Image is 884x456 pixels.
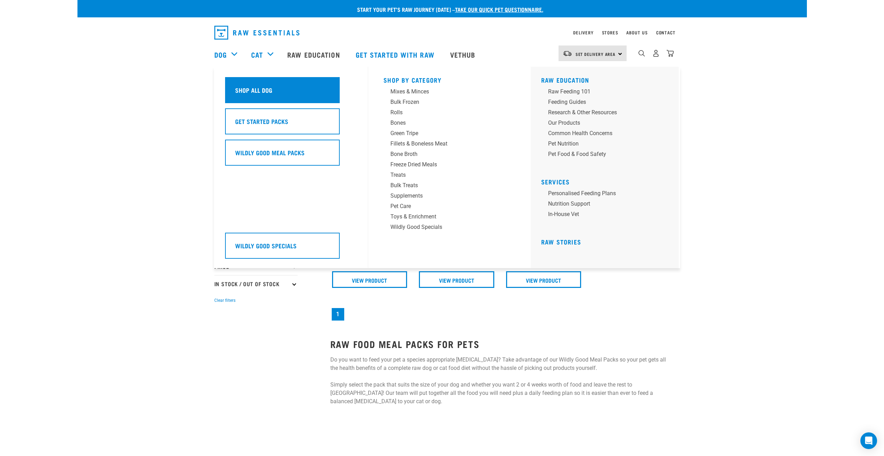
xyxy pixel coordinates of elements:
a: Nutrition Support [541,200,673,210]
a: About Us [626,31,647,34]
a: Vethub [443,41,484,68]
div: Common Health Concerns [548,129,656,138]
a: Page 1 [332,308,344,321]
img: home-icon@2x.png [667,50,674,57]
div: Freeze Dried Meals [390,160,499,169]
div: Treats [390,171,499,179]
a: Feeding Guides [541,98,673,108]
a: Common Health Concerns [541,129,673,140]
strong: RAW FOOD MEAL PACKS FOR PETS [330,341,480,346]
a: Contact [656,31,676,34]
p: Do you want to feed your pet a species appropriate [MEDICAL_DATA]? Take advantage of our Wildly G... [330,356,670,406]
nav: pagination [330,307,670,322]
div: Mixes & Minces [390,88,499,96]
span: Set Delivery Area [576,53,616,55]
div: Pet Care [390,202,499,210]
a: Bone Broth [383,150,515,160]
img: home-icon-1@2x.png [638,50,645,57]
div: Bone Broth [390,150,499,158]
div: Rolls [390,108,499,117]
a: Pet Nutrition [541,140,673,150]
a: Freeze Dried Meals [383,160,515,171]
div: Feeding Guides [548,98,656,106]
h5: Get Started Packs [235,117,288,126]
a: Get started with Raw [349,41,443,68]
a: Dog [214,49,227,60]
button: Clear filters [214,297,236,304]
div: Fillets & Boneless Meat [390,140,499,148]
a: Wildly Good Meal Packs [225,140,357,171]
a: Green Tripe [383,129,515,140]
a: Bulk Frozen [383,98,515,108]
p: In Stock / Out Of Stock [214,275,298,292]
a: Fillets & Boneless Meat [383,140,515,150]
h5: Shop All Dog [235,85,272,94]
nav: dropdown navigation [209,23,676,42]
a: View Product [419,271,494,288]
a: Research & Other Resources [541,108,673,119]
img: user.png [652,50,660,57]
h5: Shop By Category [383,76,515,82]
a: Bulk Treats [383,181,515,192]
a: Wildly Good Specials [225,233,357,264]
a: Raw Education [541,78,589,82]
a: Bones [383,119,515,129]
div: Pet Nutrition [548,140,656,148]
nav: dropdown navigation [77,41,807,68]
h5: Wildly Good Meal Packs [235,148,305,157]
a: Personalised Feeding Plans [541,189,673,200]
p: Start your pet’s raw journey [DATE] – [83,5,812,14]
a: Delivery [573,31,593,34]
div: Supplements [390,192,499,200]
div: Research & Other Resources [548,108,656,117]
a: Pet Care [383,202,515,213]
a: View Product [332,271,407,288]
a: take our quick pet questionnaire. [455,8,543,11]
div: Open Intercom Messenger [860,432,877,449]
img: Raw Essentials Logo [214,26,299,40]
a: Get Started Packs [225,108,357,140]
div: Pet Food & Food Safety [548,150,656,158]
h5: Services [541,178,673,184]
div: Bulk Frozen [390,98,499,106]
div: Green Tripe [390,129,499,138]
a: Our Products [541,119,673,129]
a: Stores [602,31,618,34]
div: Wildly Good Specials [390,223,499,231]
div: Bulk Treats [390,181,499,190]
a: Toys & Enrichment [383,213,515,223]
a: Supplements [383,192,515,202]
a: Rolls [383,108,515,119]
div: Our Products [548,119,656,127]
a: Cat [251,49,263,60]
a: View Product [506,271,581,288]
a: Mixes & Minces [383,88,515,98]
a: Raw Feeding 101 [541,88,673,98]
h5: Wildly Good Specials [235,241,297,250]
div: Bones [390,119,499,127]
div: Raw Feeding 101 [548,88,656,96]
a: In-house vet [541,210,673,221]
a: Raw Stories [541,240,581,243]
a: Wildly Good Specials [383,223,515,233]
a: Shop All Dog [225,77,357,108]
a: Raw Education [280,41,348,68]
a: Treats [383,171,515,181]
img: van-moving.png [563,50,572,57]
a: Pet Food & Food Safety [541,150,673,160]
div: Toys & Enrichment [390,213,499,221]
